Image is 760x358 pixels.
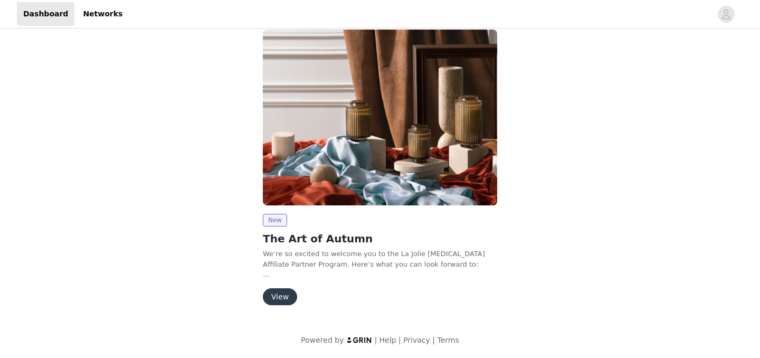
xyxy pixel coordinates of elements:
span: | [375,336,377,344]
p: We’re so excited to welcome you to the La Jolie [MEDICAL_DATA] Affiliate Partner Program. Here’s ... [263,249,497,269]
span: New [263,214,287,227]
button: View [263,288,297,305]
span: | [398,336,401,344]
img: La Jolie Muse [263,30,497,205]
a: Dashboard [17,2,74,26]
span: | [432,336,435,344]
img: logo [346,336,373,343]
h2: The Art of Autumn [263,231,497,247]
a: View [263,293,297,301]
div: avatar [721,6,731,23]
a: Terms [437,336,459,344]
span: Powered by [301,336,344,344]
a: Privacy [403,336,430,344]
a: Help [379,336,396,344]
a: Networks [77,2,129,26]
